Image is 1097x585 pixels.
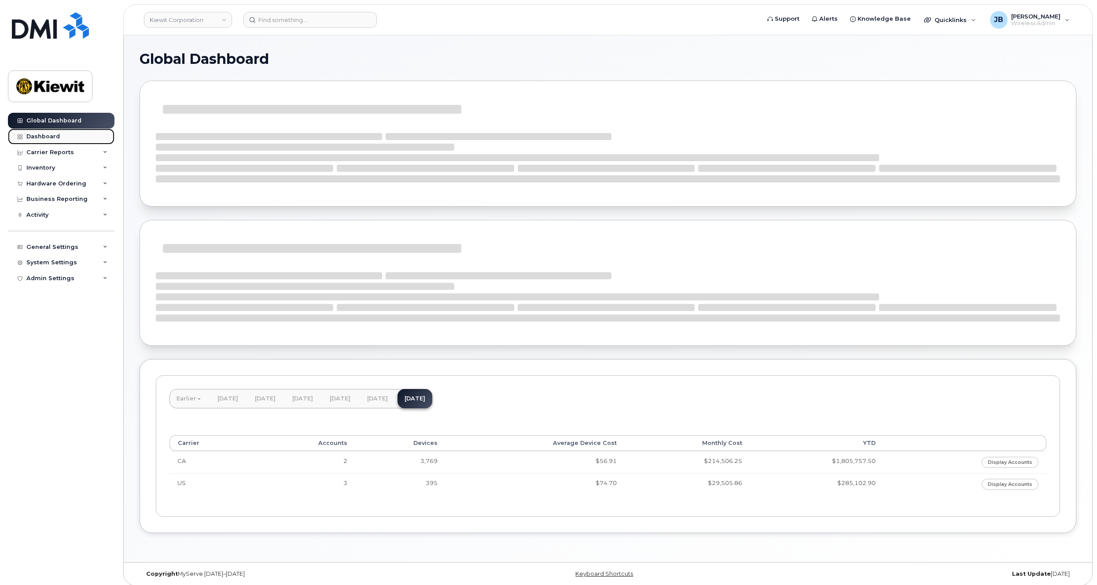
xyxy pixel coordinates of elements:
a: [DATE] [210,389,245,408]
th: YTD [750,435,883,451]
td: $29,505.86 [625,473,750,495]
a: Display Accounts [982,457,1038,468]
iframe: Messenger Launcher [1059,547,1090,578]
td: $56.91 [445,451,625,473]
a: Earlier [169,389,208,408]
td: 3 [254,473,355,495]
td: 2 [254,451,355,473]
td: CA [169,451,254,473]
h1: Global Dashboard [140,51,1076,67]
a: [DATE] [360,389,395,408]
a: [DATE] [248,389,283,408]
td: $285,102.90 [750,473,883,495]
th: Devices [355,435,445,451]
div: [DATE] [764,570,1076,578]
th: Accounts [254,435,355,451]
td: 3,769 [355,451,445,473]
div: MyServe [DATE]–[DATE] [140,570,452,578]
strong: Copyright [146,570,178,577]
td: 395 [355,473,445,495]
strong: Last Update [1012,570,1051,577]
a: Keyboard Shortcuts [575,570,633,577]
a: [DATE] [285,389,320,408]
a: [DATE] [323,389,357,408]
a: Display Accounts [982,479,1038,490]
th: Average Device Cost [445,435,625,451]
td: $74.70 [445,473,625,495]
a: [DATE] [398,389,432,408]
th: Carrier [169,435,254,451]
th: Monthly Cost [625,435,750,451]
td: US [169,473,254,495]
td: $214,506.25 [625,451,750,473]
td: $1,805,757.50 [750,451,883,473]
